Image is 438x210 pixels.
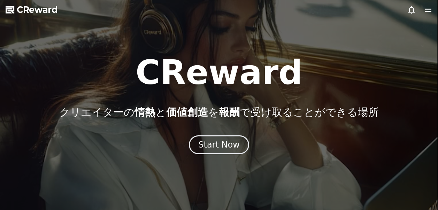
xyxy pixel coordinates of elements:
a: Start Now [189,142,249,149]
div: Start Now [198,139,240,150]
a: CReward [6,4,58,15]
span: 情熱 [135,106,155,118]
span: CReward [17,4,58,15]
h1: CReward [136,56,302,89]
span: 報酬 [219,106,240,118]
span: 価値創造 [166,106,208,118]
p: クリエイターの と を で受け取ることができる場所 [59,106,379,119]
button: Start Now [189,135,249,154]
